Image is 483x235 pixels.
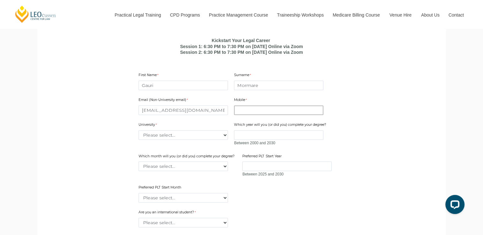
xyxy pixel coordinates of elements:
a: About Us [416,1,444,29]
a: Practical Legal Training [110,1,165,29]
label: Preferred PLT Start Month [139,185,183,191]
label: First Name [139,73,160,79]
a: Contact [444,1,469,29]
a: Medicare Billing Course [328,1,385,29]
input: Email (Non-University email) [139,105,228,115]
b: Session 2: 6:30 PM to 7:30 PM on [DATE] Online via Zoom [180,50,303,55]
b: Kickstart Your Legal Career [212,38,270,43]
input: Mobile [234,105,323,115]
label: Surname [234,73,253,79]
span: Between 2025 and 2030 [242,172,283,176]
input: Which year will you (or did you) complete your degree? [234,130,323,140]
select: University [139,130,228,140]
select: Are you an international student? [139,218,228,227]
label: Mobile [234,97,248,104]
input: First Name [139,81,228,90]
label: University [139,122,158,129]
input: Surname [234,81,323,90]
label: Which year will you (or did you) complete your degree? [234,122,328,129]
a: [PERSON_NAME] Centre for Law [14,5,57,23]
a: CPD Programs [165,1,204,29]
label: Are you an international student? [139,210,202,216]
iframe: LiveChat chat widget [440,192,467,219]
select: Preferred PLT Start Month [139,193,228,203]
input: Preferred PLT Start Year [242,161,332,171]
b: Session 1: 6:30 PM to 7:30 PM on [DATE] Online via Zoom [180,44,303,49]
span: Between 2000 and 2030 [234,141,275,145]
a: Practice Management Course [204,1,272,29]
label: Email (Non-University email) [139,97,189,104]
label: Preferred PLT Start Year [242,154,283,160]
a: Venue Hire [385,1,416,29]
select: Which month will you (or did you) complete your degree? [139,161,228,171]
label: Which month will you (or did you) complete your degree? [139,154,236,160]
a: Traineeship Workshops [272,1,328,29]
